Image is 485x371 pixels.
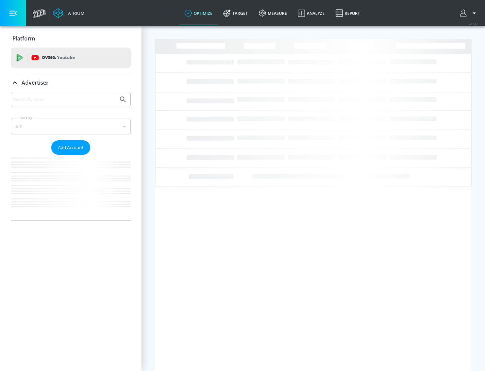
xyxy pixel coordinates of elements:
div: Platform [11,29,131,48]
button: Add Account [51,140,90,155]
a: Target [218,1,253,25]
nav: list of Advertiser [11,155,131,220]
div: Atrium [65,10,85,16]
span: Add Account [58,144,84,151]
div: Advertiser [11,92,131,220]
p: DV360: [42,54,75,61]
a: optimize [179,1,218,25]
a: measure [253,1,292,25]
input: Search by name [13,95,116,104]
label: Sort By [19,116,34,120]
p: Advertiser [22,79,48,86]
div: A-Z [11,118,131,135]
a: Atrium [53,8,85,18]
a: Analyze [292,1,330,25]
p: Platform [12,35,35,42]
a: Report [330,1,365,25]
span: v 4.24.0 [469,22,478,26]
p: Youtube [57,54,75,61]
div: Advertiser [11,73,131,92]
div: DV360: Youtube [11,48,131,68]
